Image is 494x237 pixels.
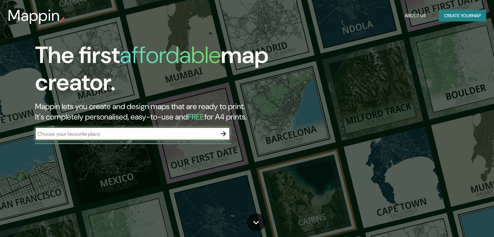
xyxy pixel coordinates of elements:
h2: Mappin lets you create and design maps that are ready to print. It's completely personalised, eas... [35,101,282,122]
h3: Mappin [8,6,60,25]
button: Create yourmap [439,10,486,22]
img: mappin-pin [60,17,65,22]
button: About Us [402,10,428,22]
h1: affordable [120,40,221,70]
input: Choose your favourite place [35,130,217,138]
h1: The first map creator. [35,42,282,101]
h5: FREE [188,112,204,122]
